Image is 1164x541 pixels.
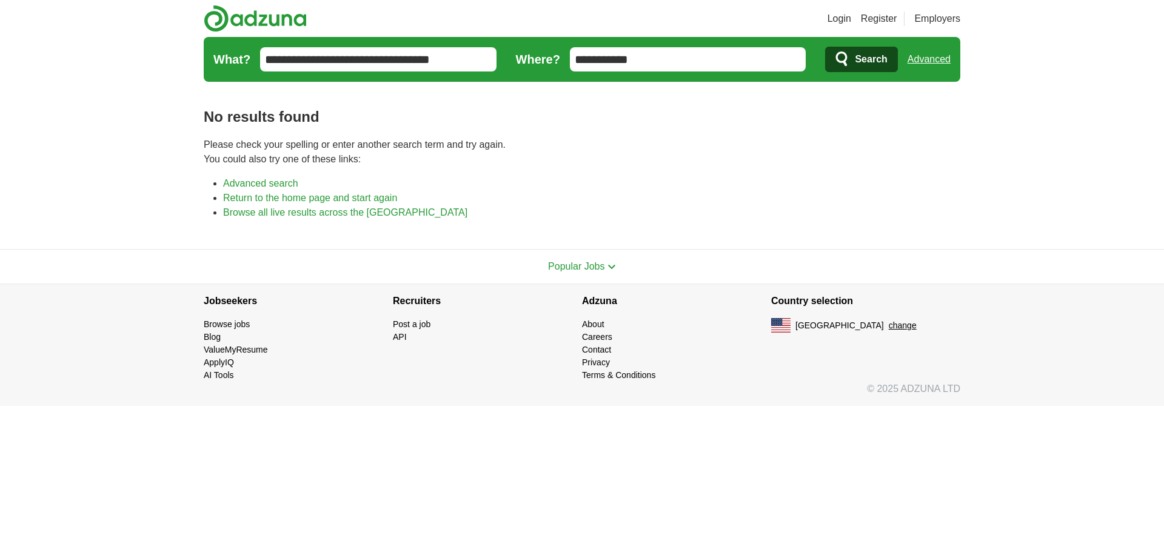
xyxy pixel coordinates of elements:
a: Register [861,12,897,26]
a: Privacy [582,357,610,367]
a: Terms & Conditions [582,370,655,380]
a: ValueMyResume [204,345,268,354]
span: [GEOGRAPHIC_DATA] [795,319,884,332]
button: change [889,319,917,332]
img: Adzuna logo [204,5,307,32]
a: Blog [204,332,221,342]
a: Browse all live results across the [GEOGRAPHIC_DATA] [223,207,467,217]
a: Login [828,12,851,26]
h4: Country selection [771,284,960,318]
a: Careers [582,332,612,342]
a: API [393,332,407,342]
a: Return to the home page and start again [223,193,397,203]
img: US flag [771,318,791,333]
label: What? [213,50,250,68]
a: Browse jobs [204,319,250,329]
span: Popular Jobs [548,261,604,271]
img: toggle icon [607,264,616,270]
a: Post a job [393,319,430,329]
h1: No results found [204,106,960,128]
a: Employers [914,12,960,26]
button: Search [825,47,897,72]
a: Advanced search [223,178,298,188]
a: Contact [582,345,611,354]
a: ApplyIQ [204,357,234,367]
span: Search [855,47,887,71]
p: Please check your spelling or enter another search term and try again. You could also try one of ... [204,138,960,167]
label: Where? [516,50,560,68]
a: About [582,319,604,329]
a: AI Tools [204,370,234,380]
div: © 2025 ADZUNA LTD [194,382,970,406]
a: Advanced [908,47,951,71]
